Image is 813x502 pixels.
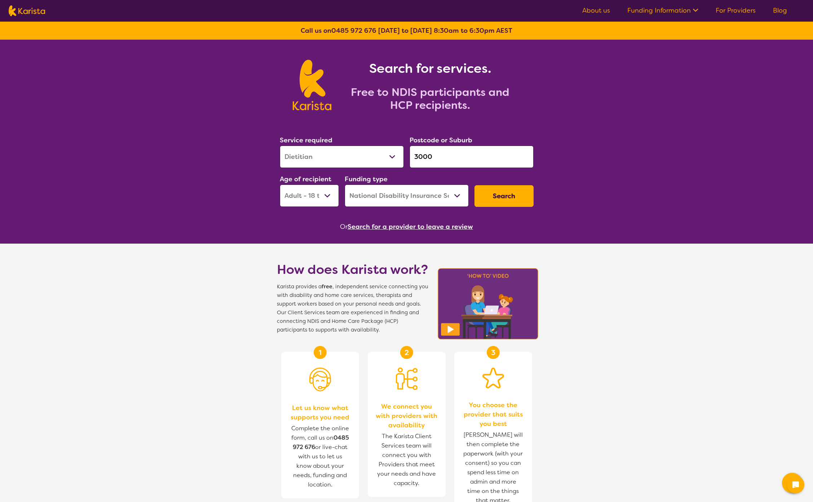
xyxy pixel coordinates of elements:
[773,6,787,15] a: Blog
[331,26,376,35] a: 0485 972 676
[582,6,610,15] a: About us
[375,402,438,430] span: We connect you with providers with availability
[345,175,388,183] label: Funding type
[410,136,472,145] label: Postcode or Suburb
[277,283,428,334] span: Karista provides a , independent service connecting you with disability and home care services, t...
[410,146,534,168] input: Type
[474,185,534,207] button: Search
[436,266,541,342] img: Karista video
[782,473,802,493] button: Channel Menu
[291,425,349,488] span: Complete the online form, call us on or live-chat with us to let us know about your needs, fundin...
[309,368,331,391] img: Person with headset icon
[348,221,473,232] button: Search for a provider to leave a review
[461,400,525,428] span: You choose the provider that suits you best
[9,5,45,16] img: Karista logo
[340,60,520,77] h1: Search for services.
[375,430,438,490] span: The Karista Client Services team will connect you with Providers that meet your needs and have ca...
[280,136,332,145] label: Service required
[277,261,428,278] h1: How does Karista work?
[340,86,520,112] h2: Free to NDIS participants and HCP recipients.
[487,346,500,359] div: 3
[288,403,352,422] span: Let us know what supports you need
[340,221,348,232] span: Or
[322,283,332,290] b: free
[293,60,331,110] img: Karista logo
[301,26,512,35] b: Call us on [DATE] to [DATE] 8:30am to 6:30pm AEST
[627,6,698,15] a: Funding Information
[314,346,327,359] div: 1
[396,368,417,390] img: Person being matched to services icon
[400,346,413,359] div: 2
[280,175,331,183] label: Age of recipient
[482,368,504,388] img: Star icon
[716,6,756,15] a: For Providers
